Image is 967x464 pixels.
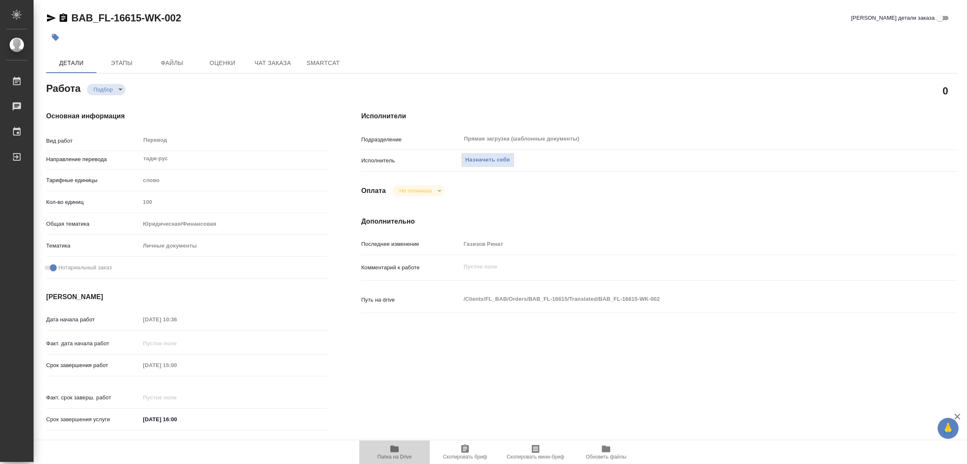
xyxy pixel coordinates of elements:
h2: 0 [943,83,948,98]
input: Пустое поле [140,391,214,404]
div: Подбор [87,84,125,95]
p: Срок завершения работ [46,361,140,370]
p: Путь на drive [361,296,461,304]
span: Чат заказа [253,58,293,68]
input: ✎ Введи что-нибудь [140,413,214,425]
h4: Исполнители [361,111,958,121]
p: Срок завершения услуги [46,415,140,424]
p: Направление перевода [46,155,140,164]
button: Добавить тэг [46,28,65,47]
p: Исполнитель [361,156,461,165]
h2: Работа [46,80,81,95]
span: Скопировать мини-бриф [507,454,564,460]
p: Дата начала работ [46,315,140,324]
h4: [PERSON_NAME] [46,292,328,302]
span: 🙏 [941,420,955,437]
span: Нотариальный заказ [58,263,112,272]
h4: Основная информация [46,111,328,121]
p: Вид работ [46,137,140,145]
button: Не оплачена [397,187,434,194]
h4: Оплата [361,186,386,196]
a: BAB_FL-16615-WK-002 [71,12,181,23]
input: Пустое поле [140,359,214,371]
span: Этапы [102,58,142,68]
button: Скопировать ссылку [58,13,68,23]
h4: Дополнительно [361,216,958,227]
button: Подбор [91,86,115,93]
button: Скопировать ссылку для ЯМессенджера [46,13,56,23]
p: Факт. дата начала работ [46,339,140,348]
span: Детали [51,58,91,68]
span: Оценки [202,58,243,68]
p: Последнее изменение [361,240,461,248]
input: Пустое поле [461,238,908,250]
span: Обновить файлы [586,454,627,460]
input: Пустое поле [140,196,328,208]
button: Скопировать бриф [430,441,500,464]
div: Юридическая/Финансовая [140,217,328,231]
button: Обновить файлы [571,441,641,464]
button: Папка на Drive [359,441,430,464]
button: 🙏 [938,418,959,439]
p: Факт. срок заверш. работ [46,394,140,402]
span: Папка на Drive [377,454,412,460]
p: Подразделение [361,136,461,144]
span: [PERSON_NAME] детали заказа [851,14,935,22]
p: Тарифные единицы [46,176,140,185]
div: Подбор [392,185,444,196]
button: Скопировать мини-бриф [500,441,571,464]
input: Пустое поле [140,313,214,326]
p: Общая тематика [46,220,140,228]
span: Файлы [152,58,192,68]
p: Кол-во единиц [46,198,140,206]
textarea: /Clients/FL_BAB/Orders/BAB_FL-16615/Translated/BAB_FL-16615-WK-002 [461,292,908,306]
span: SmartCat [303,58,343,68]
span: Скопировать бриф [443,454,487,460]
div: Личные документы [140,239,328,253]
button: Назначить себя [461,153,515,167]
p: Комментарий к работе [361,263,461,272]
p: Тематика [46,242,140,250]
span: Назначить себя [465,155,510,165]
div: слово [140,173,328,188]
input: Пустое поле [140,337,214,349]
